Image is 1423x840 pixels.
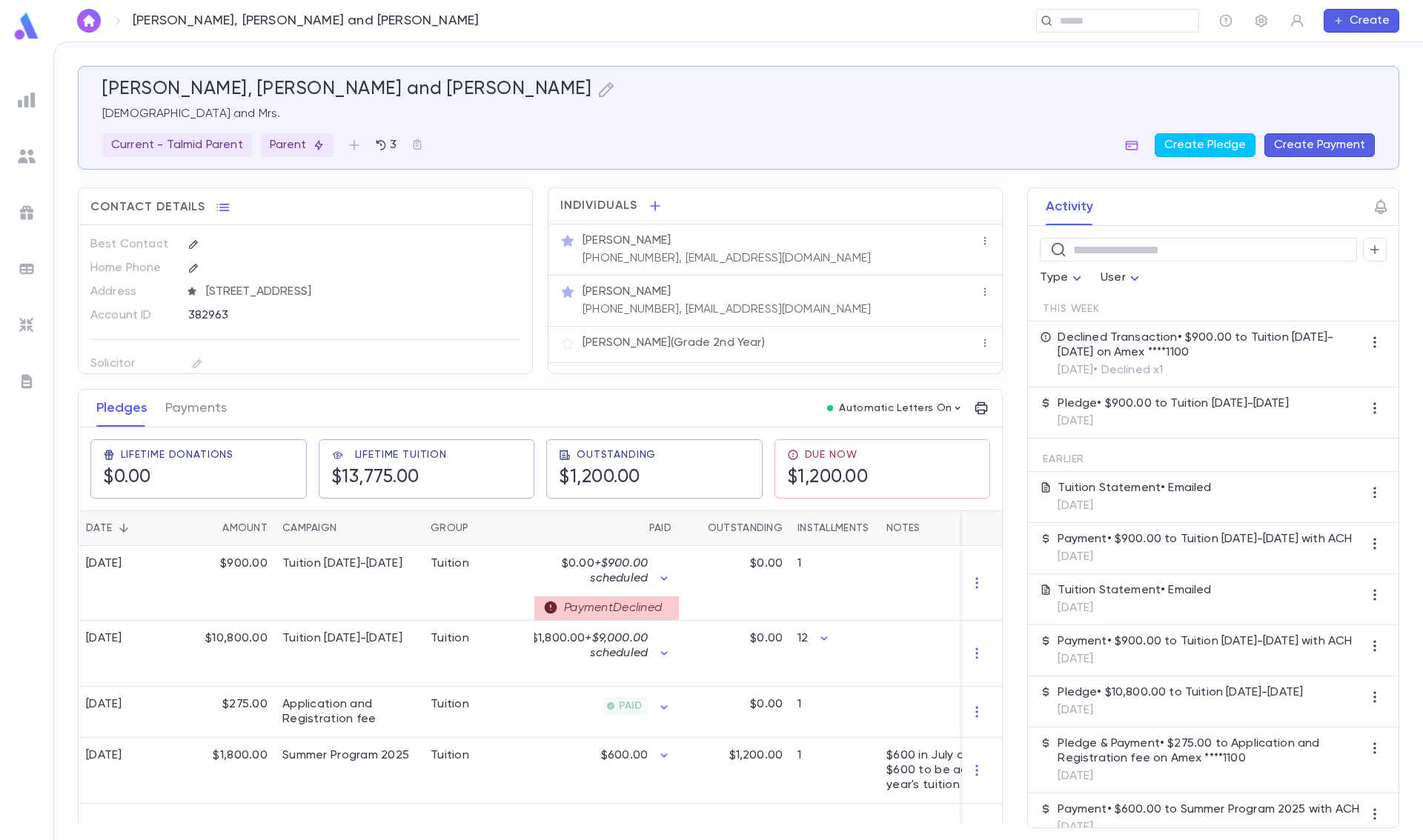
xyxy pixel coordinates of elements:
p: Solicitor [90,352,176,376]
div: Outstanding [679,510,790,546]
div: Group [423,510,534,546]
p: Automatic Letters On [839,402,952,414]
button: Activity [1046,188,1093,225]
p: Address [90,280,176,304]
div: 382963 [188,304,447,326]
p: Payment • $900.00 to Tuition [DATE]-[DATE] with ACH [1058,634,1352,649]
img: home_white.a664292cf8c1dea59945f0da9f25487c.svg [80,15,98,27]
button: Automatic Letters On [821,398,969,419]
div: Tuition [431,631,469,646]
p: Pledge • $10,800.00 to Tuition [DATE]-[DATE] [1058,685,1303,700]
img: logo [12,12,42,41]
div: Parent [261,133,334,157]
div: $1,800.00 [179,738,275,804]
p: Pledge • $900.00 to Tuition [DATE]-[DATE] [1058,396,1288,411]
div: $600 in July and August. Final $600 to be added to next year's tuition [886,748,1057,793]
h5: $13,775.00 [331,467,419,489]
button: Create [1324,9,1399,33]
div: [DATE] [86,556,122,571]
p: [DATE] [1058,601,1211,616]
img: students_grey.60c7aba0da46da39d6d829b817ac14fc.svg [18,147,36,165]
p: [DATE] [1058,820,1359,835]
img: imports_grey.530a8a0e642e233f2baf0ef88e8c9fcb.svg [18,316,36,334]
span: + $9,000.00 scheduled [585,633,648,659]
p: [PERSON_NAME] (Grade 2nd Year) [583,336,765,350]
p: 12 [797,631,808,646]
p: Declined Transaction • $900.00 to Tuition [DATE]-[DATE] on Amex ****1100 [1058,330,1363,360]
div: 1 [790,687,879,738]
button: Create Pledge [1155,133,1256,157]
span: Type [1040,272,1068,284]
h5: $0.00 [103,467,151,489]
div: Date [79,510,179,546]
p: $0.00 [750,631,783,646]
div: Campaign [275,510,423,546]
p: $1,200.00 [729,748,783,763]
h5: $1,200.00 [559,467,640,489]
span: This Week [1043,303,1100,315]
span: Due Now [805,449,858,461]
div: $275.00 [179,687,275,738]
div: Installments [797,510,869,546]
div: Tuition [431,748,469,763]
span: [STREET_ADDRESS] [200,284,522,299]
div: Application and Registration fee [282,697,416,727]
p: [PERSON_NAME] [583,233,671,248]
div: Paid [649,510,671,546]
p: [DATE] [1058,550,1352,564]
h5: [PERSON_NAME], [PERSON_NAME] and [PERSON_NAME] [102,79,591,101]
div: Notes [886,510,920,546]
div: Date [86,510,112,546]
div: Tuition [431,697,469,712]
img: reports_grey.c525e4749d1bce6a11f5fe2a8de1b229.svg [18,91,36,109]
div: 1 [790,738,879,804]
div: Group [431,510,468,546]
p: Pledge & Payment • $275.00 to Application and Registration fee on Amex ****1100 [1058,736,1363,766]
div: Installments [790,510,879,546]
div: Paid [534,510,679,546]
button: 3 [366,133,405,157]
div: Payment Declined [534,596,679,620]
p: Tuition Statement • Emailed [1058,583,1211,598]
p: [DEMOGRAPHIC_DATA] and Mrs. [102,107,1375,121]
span: PAID [613,700,648,712]
div: Amount [179,510,275,546]
span: Earlier [1043,453,1084,465]
p: Account ID [90,304,176,327]
span: Outstanding [577,449,656,461]
div: [DATE] [86,748,122,763]
div: Notes [879,510,1064,546]
div: Tuition [431,556,469,571]
span: User [1101,272,1126,284]
div: 1 [790,546,879,621]
div: [DATE] [86,631,122,646]
div: Campaign [282,510,336,546]
span: Lifetime Donations [121,449,233,461]
p: $600.00 [601,748,648,763]
p: Tuition Statement • Emailed [1058,481,1211,496]
button: Payments [165,390,227,427]
p: 3 [387,138,397,153]
p: $1,800.00 [531,631,648,661]
div: Current - Talmid Parent [102,133,252,157]
p: $0.00 [750,697,783,712]
span: + $900.00 scheduled [590,558,648,584]
div: Tuition 2025-2026 [282,631,402,646]
p: Payment • $900.00 to Tuition [DATE]-[DATE] with ACH [1058,532,1352,547]
p: $0.00 [750,556,783,571]
div: User [1101,264,1144,293]
p: [DATE] [1058,769,1363,784]
div: Tuition 2025-2026 [282,556,402,571]
p: [PHONE_NUMBER], [EMAIL_ADDRESS][DOMAIN_NAME] [583,302,871,317]
div: Summer Program 2025 [282,748,409,763]
p: Home Phone [90,256,176,280]
p: $0.00 [542,556,648,586]
div: [DATE] [86,697,122,712]
button: Create Payment [1264,133,1375,157]
span: Lifetime Tuition [355,449,447,461]
img: batches_grey.339ca447c9d9533ef1741baa751efc33.svg [18,260,36,278]
p: [DATE] [1058,499,1211,513]
div: $900.00 [179,546,275,621]
p: [DATE] [1058,703,1303,718]
div: Amount [222,510,268,546]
